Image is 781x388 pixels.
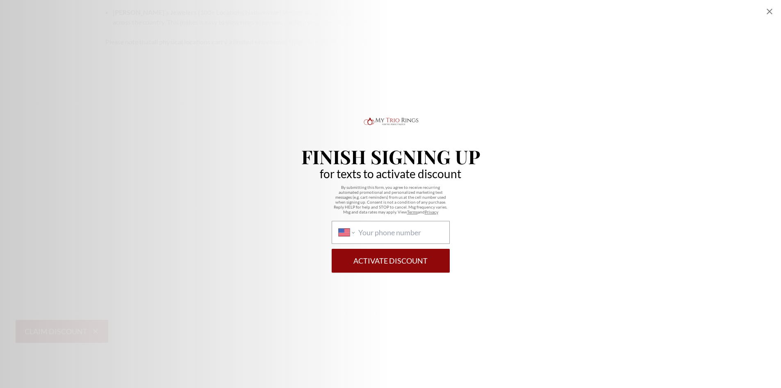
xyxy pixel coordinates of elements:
button: Activate Discount [332,249,450,273]
span: Hello there! Welcome to My Trio Rings! Please let us know what questions you have! 😀 [5,6,97,29]
img: Logo [362,116,419,127]
p: By submitting this form, you agree to receive recurring automated promotional and personalized ma... [332,185,450,214]
input: Phone number country [358,228,442,237]
p: for texts to activate discount [320,169,461,178]
a: Terms [407,209,418,214]
a: Privacy [425,209,438,214]
div: Close popup [765,7,774,16]
p: Finish Signing Up [301,147,480,166]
